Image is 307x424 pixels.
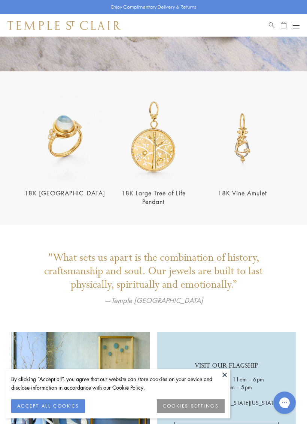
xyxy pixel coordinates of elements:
img: R14110-BM8V [22,96,107,180]
button: Open navigation [293,21,300,30]
p: VISIT OUR FLAGSHIP [195,360,258,375]
img: Temple St. Clair [7,21,121,30]
button: ACCEPT ALL COOKIES [11,399,85,413]
iframe: Gorgias live chat messenger [270,389,300,417]
img: P31842-PVTREE [111,96,195,180]
img: P51816-E11VINE [200,96,285,180]
p: "What sets us apart is the combination of history, craftsmanship and soul. Our jewels are built t... [22,251,285,291]
em: Temple [GEOGRAPHIC_DATA] [111,295,203,305]
a: 18K Large Tree of Life Pendant [121,189,186,206]
div: By clicking “Accept all”, you agree that our website can store cookies on your device and disclos... [11,375,225,392]
a: Open Shopping Bag [281,21,286,30]
a: 18K [GEOGRAPHIC_DATA] [24,189,105,197]
p: — [22,295,285,306]
p: Enjoy Complimentary Delivery & Returns [111,3,196,11]
a: 18K Vine Amulet [218,189,267,197]
button: COOKIES SETTINGS [157,399,225,413]
a: Search [269,21,274,30]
